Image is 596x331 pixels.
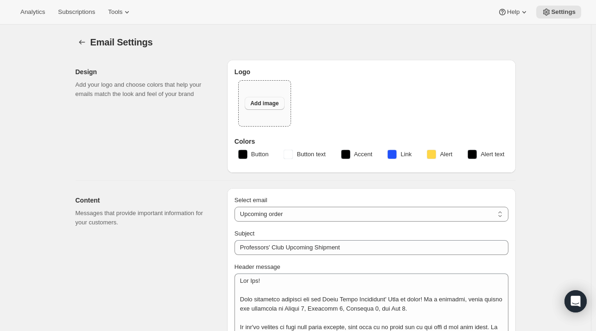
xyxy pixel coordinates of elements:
[90,37,153,47] span: Email Settings
[551,8,576,16] span: Settings
[235,230,254,237] span: Subject
[233,147,274,162] button: Button
[462,147,510,162] button: Alert text
[251,150,269,159] span: Button
[492,6,534,19] button: Help
[76,80,212,99] p: Add your logo and choose colors that help your emails match the look and feel of your brand
[58,8,95,16] span: Subscriptions
[76,209,212,227] p: Messages that provide important information for your customers.
[76,196,212,205] h2: Content
[278,147,331,162] button: Button text
[102,6,137,19] button: Tools
[52,6,101,19] button: Subscriptions
[536,6,581,19] button: Settings
[382,147,417,162] button: Link
[76,36,89,49] button: Settings
[15,6,51,19] button: Analytics
[20,8,45,16] span: Analytics
[76,67,212,76] h2: Design
[235,137,508,146] h3: Colors
[400,150,412,159] span: Link
[481,150,504,159] span: Alert text
[235,263,280,270] span: Header message
[564,290,587,312] div: Open Intercom Messenger
[336,147,378,162] button: Accent
[297,150,325,159] span: Button text
[245,97,284,110] button: Add image
[235,197,267,204] span: Select email
[108,8,122,16] span: Tools
[421,147,458,162] button: Alert
[354,150,373,159] span: Accent
[507,8,520,16] span: Help
[440,150,452,159] span: Alert
[235,67,508,76] h3: Logo
[250,100,279,107] span: Add image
